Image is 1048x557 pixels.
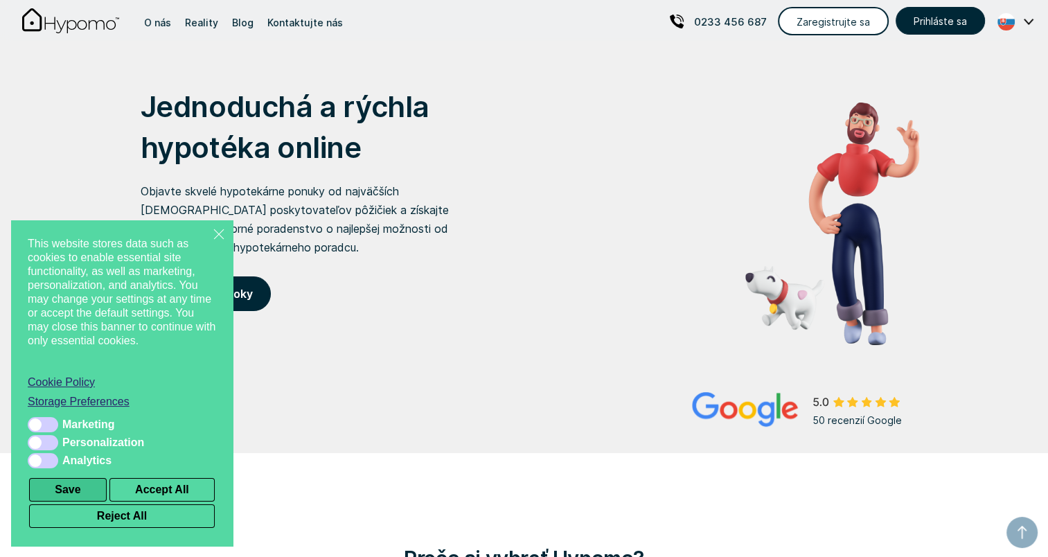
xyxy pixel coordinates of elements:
button: Accept All [109,478,215,502]
button: Save [29,478,107,502]
button: Reject All [29,504,215,528]
span: This website stores data such as cookies to enable essential site functionality, as well as marke... [28,237,216,364]
a: 50 recenzií Google [692,392,919,430]
span: Marketing [62,418,115,432]
a: Zaregistrujte sa [778,7,889,35]
a: Prihláste sa [896,7,985,35]
h1: Jednoduchá a rýchla hypotéka online [141,87,481,168]
p: Objavte skvelé hypotekárne ponuky od najväčších [DEMOGRAPHIC_DATA] poskytovateľov pôžičiek a získ... [141,182,481,257]
a: Storage Preferences [28,395,216,409]
a: 0233 456 687 [670,5,767,38]
div: 50 recenzií Google [812,411,919,430]
p: 0233 456 687 [694,12,767,31]
div: O nás [144,13,171,32]
span: Personalization [62,436,144,450]
div: Blog [232,13,254,32]
div: Reality [185,13,218,32]
a: Cookie Policy [28,375,216,389]
span: Analytics [62,454,112,468]
div: Kontaktujte nás [267,13,343,32]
